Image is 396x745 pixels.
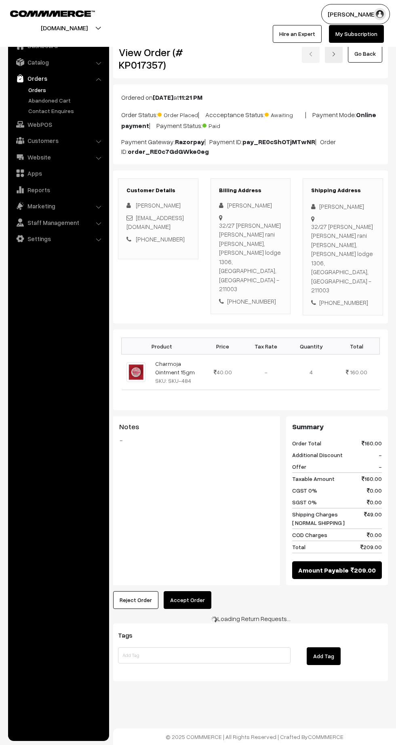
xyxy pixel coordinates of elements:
h2: View Order (# KP017357) [119,46,198,71]
span: [PERSON_NAME] [136,201,181,209]
span: CGST 0% [292,486,317,495]
div: [PERSON_NAME] [219,201,282,210]
h3: Customer Details [126,187,190,194]
h3: Summary [292,422,382,431]
span: 40.00 [214,369,232,376]
div: [PHONE_NUMBER] [311,298,375,307]
span: - [379,462,382,471]
button: Reject Order [113,591,158,609]
div: SKU: SKU-484 [155,376,198,385]
span: Offer [292,462,306,471]
span: 49.00 [364,510,382,527]
a: COMMMERCE [308,733,343,740]
span: - [379,451,382,459]
h3: Shipping Address [311,187,375,194]
a: Apps [10,166,106,180]
a: Charmoja Ointment 15gm [155,360,195,376]
span: 209.00 [351,565,376,575]
span: Order Total [292,439,321,447]
p: Order Status: | Accceptance Status: | Payment Mode: | Payment Status: [121,109,380,130]
span: 4 [310,369,313,376]
span: 209.00 [360,543,382,551]
img: ajax-load-sm.gif [211,616,217,623]
a: Website [10,150,106,164]
span: 160.00 [362,439,382,447]
img: user [374,8,386,20]
a: Settings [10,231,106,246]
footer: © 2025 COMMMERCE | All Rights Reserved | Crafted By [113,728,396,745]
th: Price [202,338,243,355]
b: [DATE] [153,93,173,101]
a: Customers [10,133,106,148]
a: COMMMERCE [10,8,81,18]
b: Razorpay [175,138,204,146]
a: Marketing [10,199,106,213]
button: [DOMAIN_NAME] [13,18,116,38]
span: Taxable Amount [292,474,335,483]
th: Quantity [289,338,334,355]
h3: Billing Address [219,187,282,194]
input: Add Tag [118,647,291,663]
img: right-arrow.png [331,52,336,57]
div: [PERSON_NAME] [311,202,375,211]
span: Tags [118,631,142,639]
b: pay_RE0cShOTjMTwNR [242,138,315,146]
span: Paid [202,120,243,130]
span: Order Placed [158,109,198,119]
a: WebPOS [10,117,106,132]
span: Additional Discount [292,451,343,459]
th: Product [122,338,202,355]
span: Amount Payable [298,565,349,575]
b: 11:21 PM [179,93,202,101]
img: COMMMERCE [10,10,95,17]
a: Contact Enquires [26,107,106,115]
div: 32/27 [PERSON_NAME] [PERSON_NAME] rani [PERSON_NAME], [PERSON_NAME] lodge 1306, [GEOGRAPHIC_DATA]... [219,221,282,294]
button: Add Tag [307,647,341,665]
span: Total [292,543,305,551]
span: Shipping Charges [ NORMAL SHIPPING ] [292,510,345,527]
span: 160.00 [350,369,367,376]
a: Orders [26,86,106,94]
a: Catalog [10,55,106,69]
a: My Subscription [329,25,384,43]
b: order_RE0c7GdGWke0eg [128,147,209,155]
div: [PHONE_NUMBER] [219,297,282,306]
span: 0.00 [367,531,382,539]
a: Go Back [348,45,382,63]
span: 0.00 [367,486,382,495]
a: Orders [10,71,106,86]
a: Abandoned Cart [26,96,106,105]
span: SGST 0% [292,498,317,506]
span: 160.00 [362,474,382,483]
a: Reports [10,183,106,197]
th: Total [334,338,379,355]
a: [EMAIL_ADDRESS][DOMAIN_NAME] [126,214,184,231]
a: [PHONE_NUMBER] [136,235,185,243]
p: Ordered on at [121,92,380,102]
div: Loading Return Requests… [113,614,388,623]
span: COD Charges [292,531,327,539]
span: Awaiting [265,109,305,119]
p: Payment Gateway: | Payment ID: | Order ID: [121,137,380,156]
button: Accept Order [164,591,211,609]
div: 32/27 [PERSON_NAME] [PERSON_NAME] rani [PERSON_NAME], [PERSON_NAME] lodge 1306, [GEOGRAPHIC_DATA]... [311,222,375,295]
th: Tax Rate [243,338,289,355]
blockquote: - [119,435,274,445]
span: 0.00 [367,498,382,506]
h3: Notes [119,422,274,431]
button: [PERSON_NAME] [321,4,390,24]
a: Staff Management [10,215,106,230]
img: CHARMOJA.jpg [126,362,145,382]
a: Hire an Expert [273,25,322,43]
td: - [243,355,289,390]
